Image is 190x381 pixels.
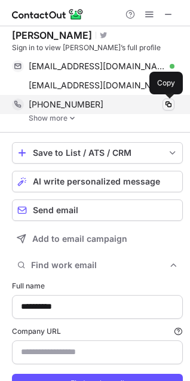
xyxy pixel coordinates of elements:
button: AI write personalized message [12,171,183,192]
span: AI write personalized message [33,177,160,186]
a: Show more [29,114,183,122]
img: ContactOut v5.3.10 [12,7,84,21]
button: Send email [12,199,183,221]
img: - [69,114,76,122]
div: [PERSON_NAME] [12,29,92,41]
span: [PHONE_NUMBER] [29,99,103,110]
div: Sign in to view [PERSON_NAME]’s full profile [12,42,183,53]
span: Send email [33,205,78,215]
button: save-profile-one-click [12,142,183,164]
span: [EMAIL_ADDRESS][DOMAIN_NAME] [29,80,166,91]
label: Company URL [12,326,183,337]
button: Add to email campaign [12,228,183,250]
span: Add to email campaign [32,234,127,244]
div: Save to List / ATS / CRM [33,148,162,158]
span: Find work email [31,260,168,271]
button: Find work email [12,257,183,274]
span: [EMAIL_ADDRESS][DOMAIN_NAME] [29,61,166,72]
label: Full name [12,281,183,291]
